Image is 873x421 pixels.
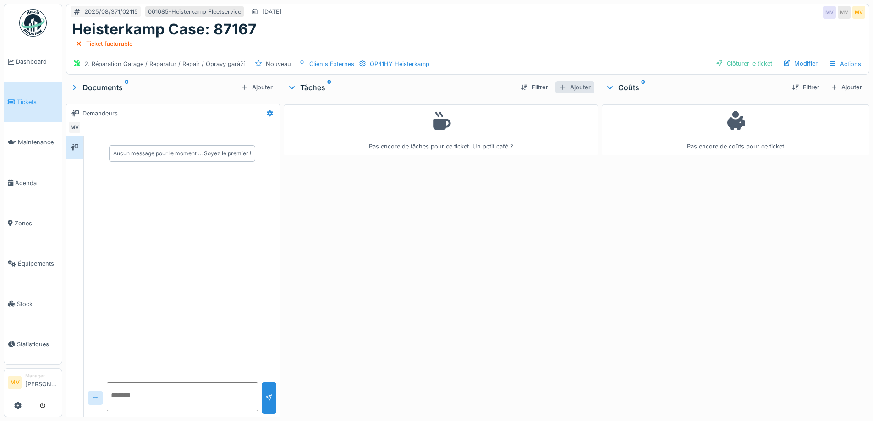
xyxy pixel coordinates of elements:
div: Aucun message pour le moment … Soyez le premier ! [113,149,251,158]
span: Maintenance [18,138,58,147]
span: Stock [17,300,58,308]
a: Stock [4,284,62,324]
a: Équipements [4,243,62,284]
div: Documents [70,82,237,93]
a: Zones [4,203,62,243]
span: Tickets [17,98,58,106]
div: Pas encore de coûts pour ce ticket [608,109,863,151]
div: Manager [25,372,58,379]
sup: 0 [327,82,331,93]
sup: 0 [125,82,129,93]
div: Ajouter [555,81,594,93]
div: MV [823,6,836,19]
div: Nouveau [266,60,291,68]
h1: Heisterkamp Case: 87167 [72,21,257,38]
img: Badge_color-CXgf-gQk.svg [19,9,47,37]
div: MV [68,121,81,134]
div: OP41HY Heisterkamp [370,60,429,68]
a: Statistiques [4,324,62,364]
span: Équipements [18,259,58,268]
div: 001085-Heisterkamp Fleetservice [148,7,241,16]
a: Dashboard [4,42,62,82]
li: [PERSON_NAME] [25,372,58,392]
div: Pas encore de tâches pour ce ticket. Un petit café ? [290,109,592,151]
div: MV [838,6,851,19]
a: Agenda [4,163,62,203]
div: 2025/08/371/02115 [84,7,138,16]
div: [DATE] [262,7,282,16]
span: Statistiques [17,340,58,349]
a: MV Manager[PERSON_NAME] [8,372,58,394]
a: Tickets [4,82,62,122]
a: Maintenance [4,122,62,163]
div: Clients Externes [309,60,354,68]
span: Dashboard [16,57,58,66]
div: Ajouter [827,81,866,93]
div: Clôturer le ticket [712,57,776,70]
div: Demandeurs [82,109,118,118]
div: MV [852,6,865,19]
div: Filtrer [517,81,552,93]
div: 2. Réparation Garage / Reparatur / Repair / Opravy garáží [84,60,245,68]
div: Coûts [605,82,785,93]
div: Actions [825,57,865,71]
span: Zones [15,219,58,228]
div: Tâches [287,82,513,93]
sup: 0 [641,82,645,93]
div: Ajouter [237,81,276,93]
div: Filtrer [788,81,823,93]
li: MV [8,376,22,389]
div: Ticket facturable [86,39,132,48]
span: Agenda [15,179,58,187]
div: Modifier [780,57,821,70]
